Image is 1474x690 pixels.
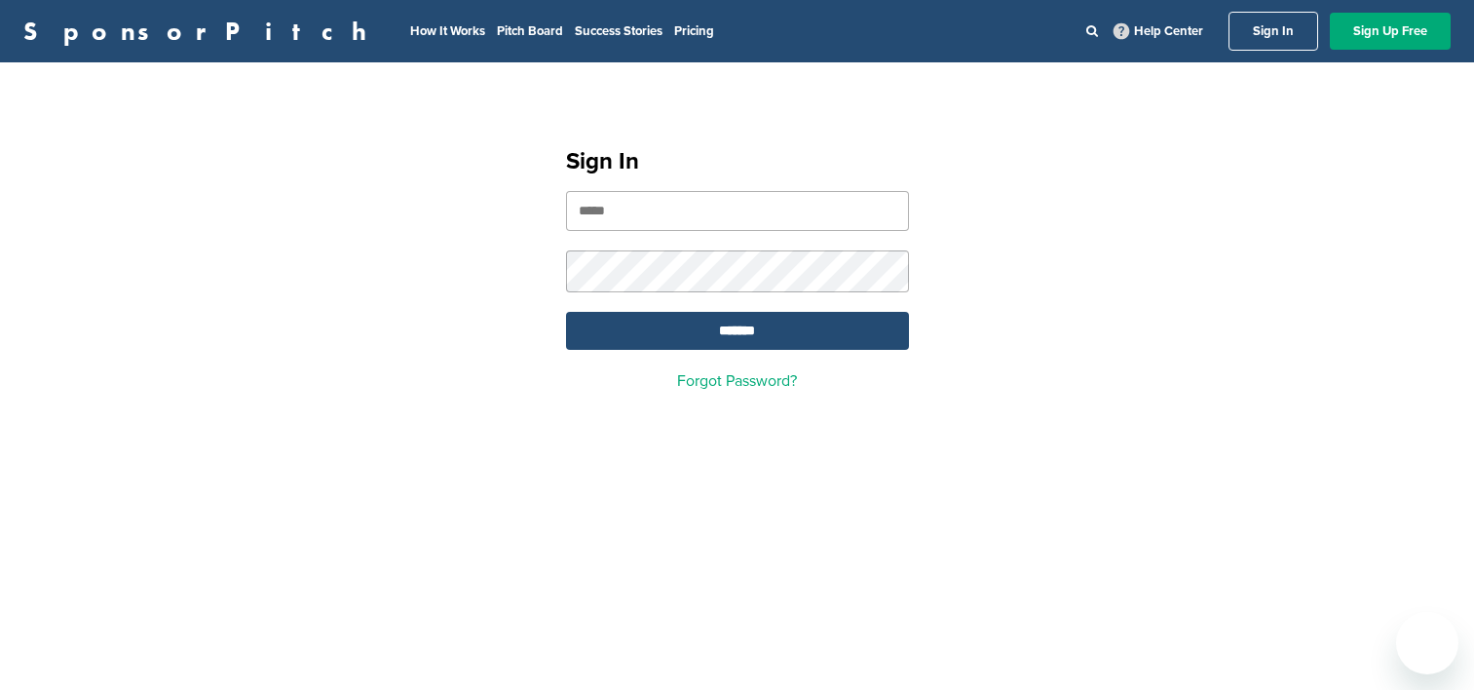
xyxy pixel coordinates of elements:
[23,19,379,44] a: SponsorPitch
[674,23,714,39] a: Pricing
[497,23,563,39] a: Pitch Board
[410,23,485,39] a: How It Works
[1228,12,1318,51] a: Sign In
[1330,13,1451,50] a: Sign Up Free
[1396,612,1458,674] iframe: Button to launch messaging window
[1110,19,1207,43] a: Help Center
[677,371,797,391] a: Forgot Password?
[575,23,662,39] a: Success Stories
[566,144,909,179] h1: Sign In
